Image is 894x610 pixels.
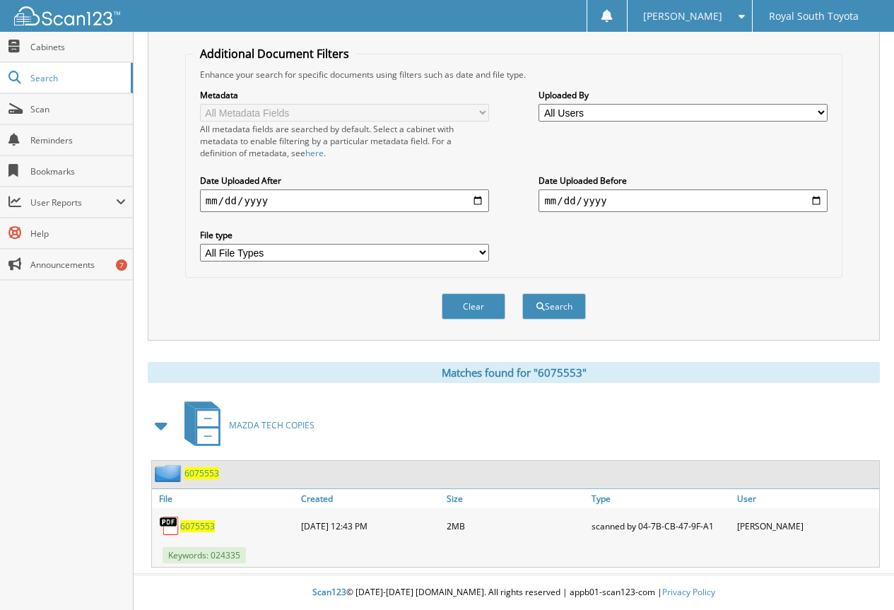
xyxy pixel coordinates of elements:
[163,547,246,563] span: Keywords: 024335
[14,6,120,25] img: scan123-logo-white.svg
[30,197,116,209] span: User Reports
[159,515,180,536] img: PDF.png
[522,293,586,319] button: Search
[134,575,894,610] div: © [DATE]-[DATE] [DOMAIN_NAME]. All rights reserved | appb01-scan123-com |
[539,189,828,212] input: end
[643,12,722,20] span: [PERSON_NAME]
[312,586,346,598] span: Scan123
[30,103,126,115] span: Scan
[30,72,124,84] span: Search
[769,12,859,20] span: Royal South Toyota
[152,489,298,508] a: File
[30,228,126,240] span: Help
[443,512,589,540] div: 2MB
[184,467,219,479] a: 6075553
[30,165,126,177] span: Bookmarks
[539,175,828,187] label: Date Uploaded Before
[662,586,715,598] a: Privacy Policy
[176,397,314,453] a: MAZDA TECH COPIES
[305,147,324,159] a: here
[180,520,215,532] a: 6075553
[229,419,314,431] span: MAZDA TECH COPIES
[155,464,184,482] img: folder2.png
[298,489,443,508] a: Created
[539,89,828,101] label: Uploaded By
[200,123,489,159] div: All metadata fields are searched by default. Select a cabinet with metadata to enable filtering b...
[200,89,489,101] label: Metadata
[30,259,126,271] span: Announcements
[734,489,879,508] a: User
[200,189,489,212] input: start
[442,293,505,319] button: Clear
[588,489,734,508] a: Type
[588,512,734,540] div: scanned by 04-7B-CB-47-9F-A1
[298,512,443,540] div: [DATE] 12:43 PM
[148,362,880,383] div: Matches found for "6075553"
[200,229,489,241] label: File type
[116,259,127,271] div: 7
[443,489,589,508] a: Size
[193,69,835,81] div: Enhance your search for specific documents using filters such as date and file type.
[200,175,489,187] label: Date Uploaded After
[193,46,356,61] legend: Additional Document Filters
[30,41,126,53] span: Cabinets
[30,134,126,146] span: Reminders
[734,512,879,540] div: [PERSON_NAME]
